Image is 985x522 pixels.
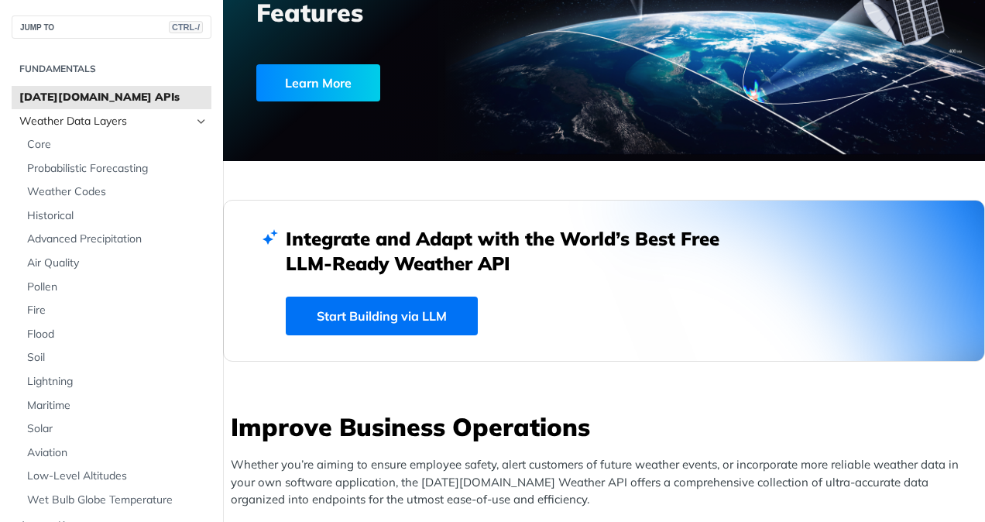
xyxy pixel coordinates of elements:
span: CTRL-/ [169,21,203,33]
a: Low-Level Altitudes [19,465,211,488]
h3: Improve Business Operations [231,410,985,444]
a: Fire [19,299,211,322]
span: [DATE][DOMAIN_NAME] APIs [19,90,208,105]
a: Probabilistic Forecasting [19,157,211,180]
span: Pollen [27,280,208,295]
a: Flood [19,323,211,346]
span: Low-Level Altitudes [27,469,208,484]
span: Fire [27,303,208,318]
a: Soil [19,346,211,369]
button: JUMP TOCTRL-/ [12,15,211,39]
a: Weather Codes [19,180,211,204]
span: Soil [27,350,208,366]
p: Whether you’re aiming to ensure employee safety, alert customers of future weather events, or inc... [231,456,985,509]
a: Air Quality [19,252,211,275]
span: Historical [27,208,208,224]
div: Learn More [256,64,380,101]
span: Core [27,137,208,153]
a: Advanced Precipitation [19,228,211,251]
span: Lightning [27,374,208,390]
span: Solar [27,421,208,437]
span: Air Quality [27,256,208,271]
a: Aviation [19,441,211,465]
span: Wet Bulb Globe Temperature [27,493,208,508]
span: Flood [27,327,208,342]
a: Core [19,133,211,156]
span: Probabilistic Forecasting [27,161,208,177]
h2: Fundamentals [12,62,211,76]
span: Weather Codes [27,184,208,200]
a: Maritime [19,394,211,417]
a: Pollen [19,276,211,299]
a: Learn More [256,64,547,101]
a: Weather Data LayersHide subpages for Weather Data Layers [12,110,211,133]
span: Maritime [27,398,208,414]
a: Lightning [19,370,211,393]
h2: Integrate and Adapt with the World’s Best Free LLM-Ready Weather API [286,226,743,276]
a: Solar [19,417,211,441]
span: Aviation [27,445,208,461]
a: [DATE][DOMAIN_NAME] APIs [12,86,211,109]
a: Historical [19,204,211,228]
a: Start Building via LLM [286,297,478,335]
button: Hide subpages for Weather Data Layers [195,115,208,128]
span: Advanced Precipitation [27,232,208,247]
span: Weather Data Layers [19,114,191,129]
a: Wet Bulb Globe Temperature [19,489,211,512]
